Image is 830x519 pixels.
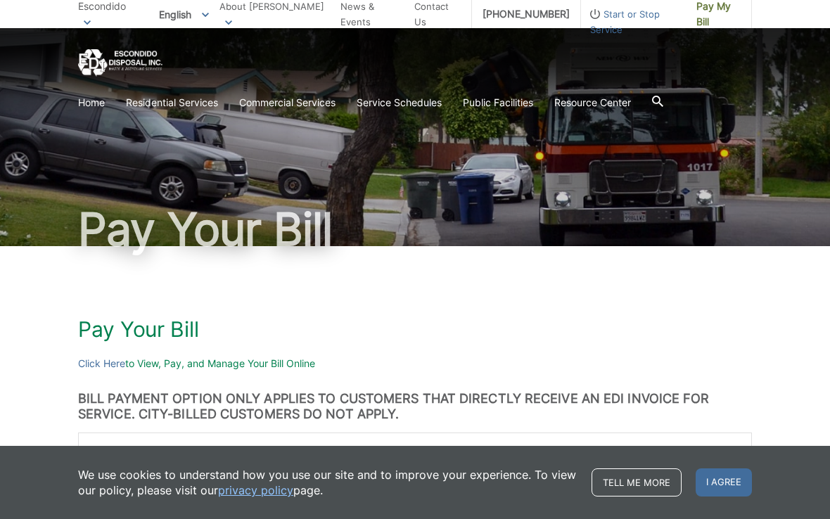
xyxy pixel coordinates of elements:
span: English [148,3,219,26]
p: We use cookies to understand how you use our site and to improve your experience. To view our pol... [78,467,577,498]
h1: Pay Your Bill [78,207,752,252]
h1: Pay Your Bill [78,316,752,342]
a: Public Facilities [463,95,533,110]
a: Resource Center [554,95,631,110]
a: Commercial Services [239,95,336,110]
a: EDCD logo. Return to the homepage. [78,49,162,77]
a: Home [78,95,105,110]
a: privacy policy [218,482,293,498]
a: Service Schedules [357,95,442,110]
a: Click Here [78,356,125,371]
p: to View, Pay, and Manage Your Bill Online [78,356,752,371]
a: Tell me more [592,468,682,496]
span: I agree [696,468,752,496]
a: Residential Services [126,95,218,110]
h3: BILL PAYMENT OPTION ONLY APPLIES TO CUSTOMERS THAT DIRECTLY RECEIVE AN EDI INVOICE FOR SERVICE. C... [78,391,752,422]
